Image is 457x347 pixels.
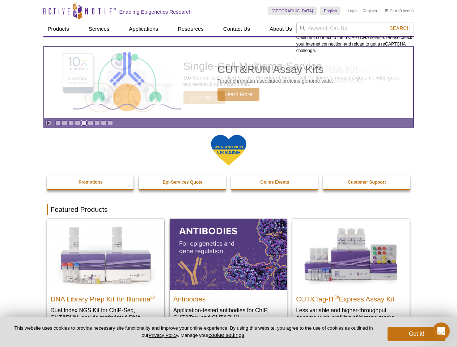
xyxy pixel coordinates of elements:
a: Go to slide 4 [75,120,80,126]
img: CUT&Tag-IT® Express Assay Kit [292,219,410,290]
img: DNA Library Prep Kit for Illumina [47,219,164,290]
a: Go to slide 8 [101,120,106,126]
a: Register [363,8,377,13]
a: Privacy Policy [148,333,178,338]
button: Got it! [388,327,445,341]
a: Go to slide 9 [107,120,113,126]
a: Go to slide 6 [88,120,93,126]
img: All Antibodies [170,219,287,290]
li: (0 items) [385,7,414,15]
p: Application-tested antibodies for ChIP, CUT&Tag, and CUT&RUN. [173,307,283,321]
h2: Featured Products [47,204,410,215]
a: CUT&Tag-IT® Express Assay Kit CUT&Tag-IT®Express Assay Kit Less variable and higher-throughput ge... [292,219,410,328]
a: English [320,7,340,15]
strong: Online Events [260,180,289,185]
button: cookie settings [208,332,244,338]
a: Go to slide 1 [55,120,61,126]
a: Cart [385,8,397,13]
a: DNA Library Prep Kit for Illumina DNA Library Prep Kit for Illumina® Dual Index NGS Kit for ChIP-... [47,219,164,335]
a: Products [43,22,73,36]
a: Go to slide 5 [81,120,87,126]
div: Could not connect to the reCAPTCHA service. Please check your internet connection and reload to g... [296,22,414,54]
button: Search [387,25,412,31]
p: Less variable and higher-throughput genome-wide profiling of histone marks​. [296,307,406,321]
p: Dual Index NGS Kit for ChIP-Seq, CUT&RUN, and ds methylated DNA assays. [51,307,161,329]
a: Promotions [47,175,135,189]
a: Customer Support [323,175,411,189]
strong: Promotions [79,180,103,185]
iframe: Intercom live chat [432,322,450,340]
a: About Us [265,22,296,36]
li: | [360,7,361,15]
a: Resources [173,22,208,36]
strong: Customer Support [348,180,386,185]
a: Go to slide 3 [68,120,74,126]
h2: CUT&Tag-IT Express Assay Kit [296,292,406,303]
sup: ® [335,294,339,300]
a: Go to slide 2 [62,120,67,126]
h2: Enabling Epigenetics Research [119,9,192,15]
h2: Antibodies [173,292,283,303]
a: Epi-Services Quote [139,175,227,189]
input: Keyword, Cat. No. [296,22,414,34]
img: Your Cart [385,9,388,12]
a: Applications [124,22,162,36]
a: Services [84,22,114,36]
a: Contact Us [219,22,254,36]
strong: Epi-Services Quote [163,180,203,185]
span: Search [389,25,410,31]
a: Toggle autoplay [46,120,51,126]
sup: ® [151,294,155,300]
a: Go to slide 7 [94,120,100,126]
p: This website uses cookies to provide necessary site functionality and improve your online experie... [12,325,376,339]
a: Online Events [231,175,319,189]
a: [GEOGRAPHIC_DATA] [268,7,317,15]
img: We Stand With Ukraine [211,134,247,166]
a: Login [348,8,357,13]
a: All Antibodies Antibodies Application-tested antibodies for ChIP, CUT&Tag, and CUT&RUN. [170,219,287,328]
h2: DNA Library Prep Kit for Illumina [51,292,161,303]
